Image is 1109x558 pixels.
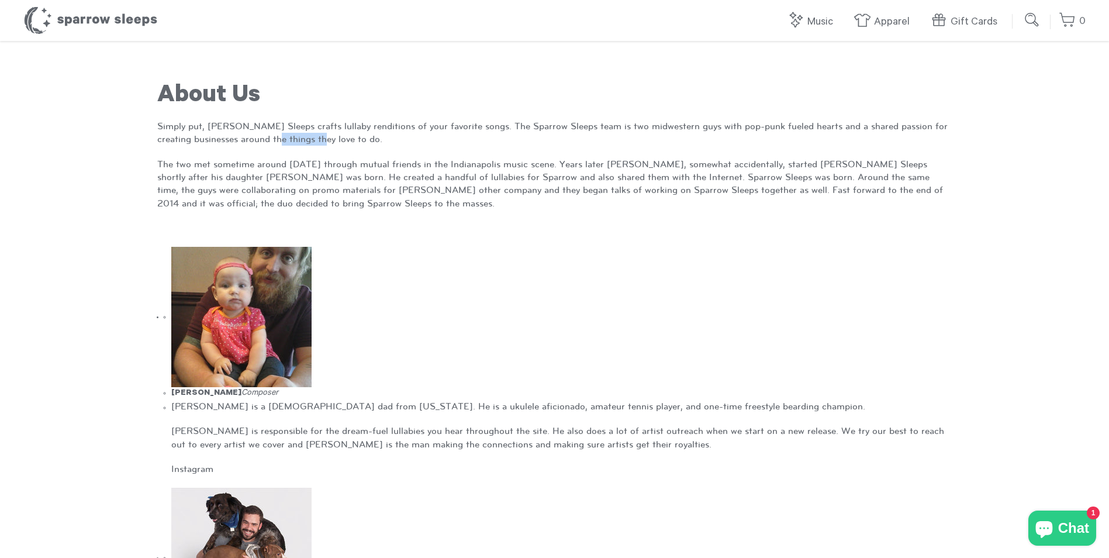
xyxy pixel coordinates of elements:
[157,82,952,112] h1: About Us
[157,158,952,211] p: The two met sometime around [DATE] through mutual friends in the Indianapolis music scene. Years ...
[1021,8,1044,32] input: Submit
[171,464,213,474] a: Instagram
[930,9,1003,35] a: Gift Cards
[787,9,839,35] a: Music
[171,389,241,398] strong: [PERSON_NAME]
[171,425,952,451] p: [PERSON_NAME] is responsible for the dream-fuel lullabies you hear throughout the site. He also d...
[241,389,278,398] em: Composer
[1025,511,1100,549] inbox-online-store-chat: Shopify online store chat
[157,120,952,146] p: Simply put, [PERSON_NAME] Sleeps crafts lullaby renditions of your favorite songs. The Sparrow Sl...
[854,9,915,35] a: Apparel
[171,400,952,413] p: [PERSON_NAME] is a [DEMOGRAPHIC_DATA] dad from [US_STATE]. He is a ukulele aficionado, amateur te...
[1059,9,1086,34] a: 0
[23,6,158,35] h1: Sparrow Sleeps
